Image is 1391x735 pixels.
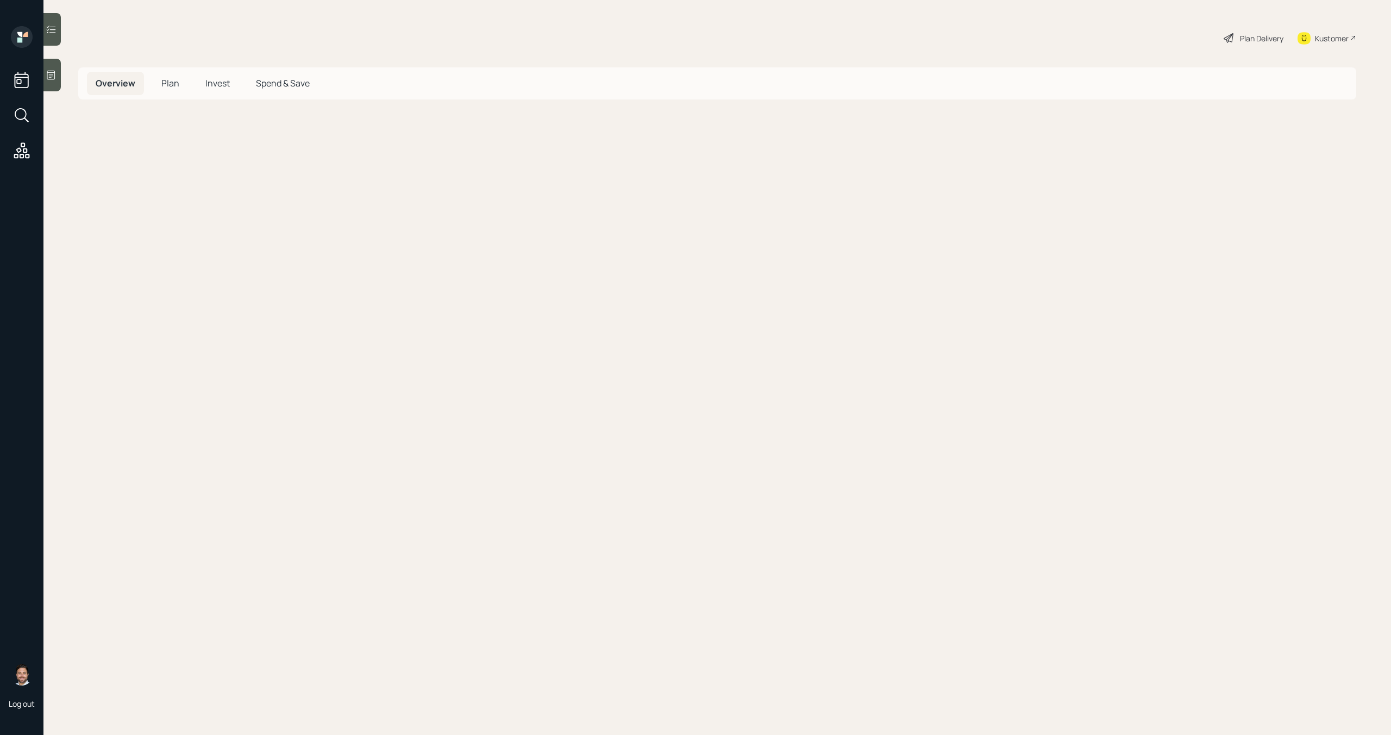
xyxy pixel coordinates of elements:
div: Kustomer [1315,33,1349,44]
span: Invest [205,77,230,89]
div: Log out [9,699,35,709]
div: Plan Delivery [1240,33,1283,44]
img: michael-russo-headshot.png [11,664,33,686]
span: Overview [96,77,135,89]
span: Plan [161,77,179,89]
span: Spend & Save [256,77,310,89]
